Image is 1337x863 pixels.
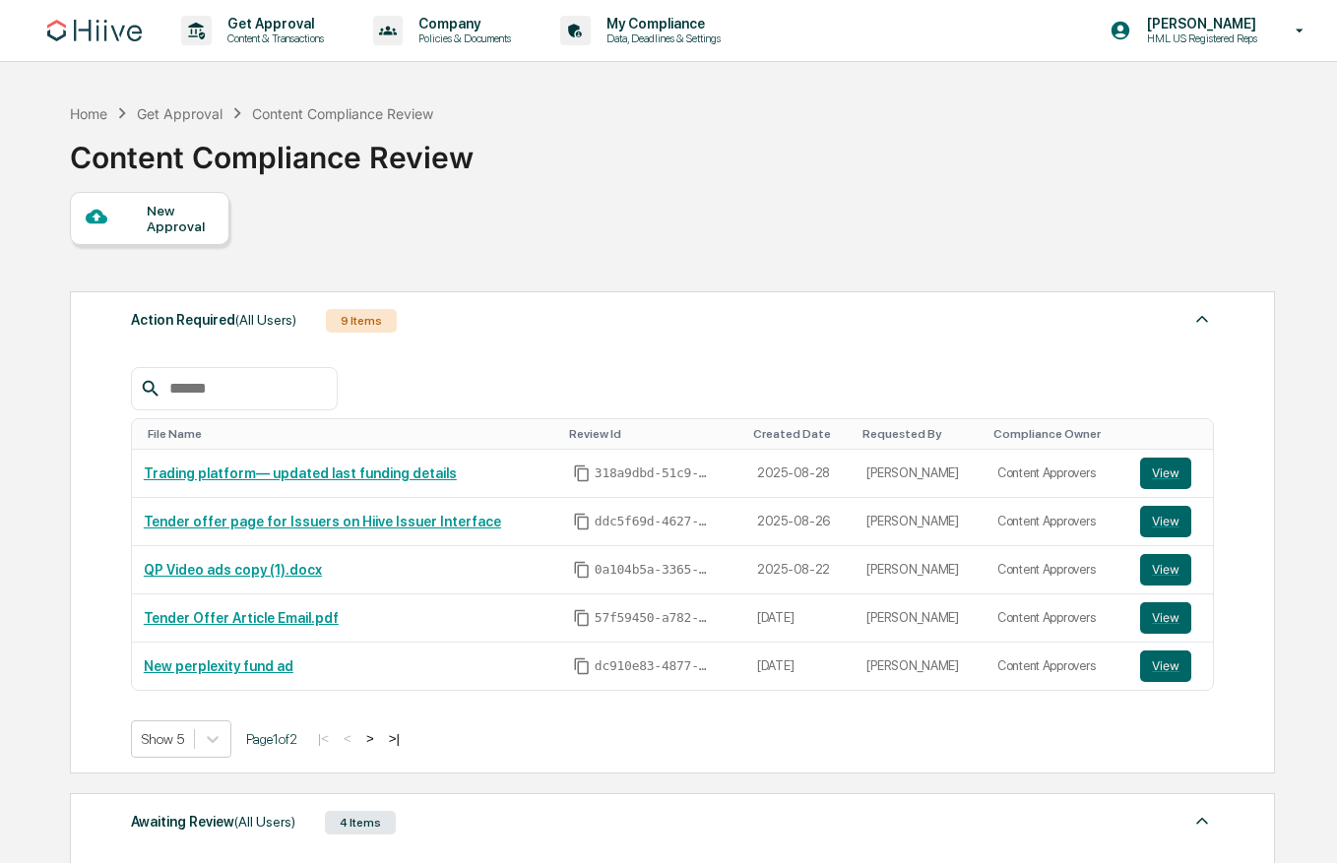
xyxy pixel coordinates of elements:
td: [DATE] [745,643,856,690]
span: (All Users) [235,312,296,328]
iframe: Open customer support [1274,798,1327,851]
img: logo [47,20,142,41]
td: [PERSON_NAME] [855,643,986,690]
div: Toggle SortBy [569,427,737,441]
p: Data, Deadlines & Settings [591,31,731,45]
span: Copy Id [573,464,591,482]
a: New perplexity fund ad [144,658,293,674]
span: Copy Id [573,561,591,579]
button: > [360,730,380,747]
td: Content Approvers [986,594,1128,643]
span: 57f59450-a782-4865-ac16-a45fae92c464 [595,610,713,626]
a: Tender Offer Article Email.pdf [144,610,339,626]
img: caret [1190,809,1214,832]
button: View [1140,506,1191,537]
a: View [1140,506,1201,537]
div: Content Compliance Review [252,105,433,122]
span: Page 1 of 2 [246,731,297,747]
p: Company [403,16,521,31]
td: Content Approvers [986,643,1128,690]
td: Content Approvers [986,546,1128,594]
button: View [1140,602,1191,634]
a: Tender offer page for Issuers on Hiive Issuer Interface [144,514,501,529]
p: HML US Registered Reps [1131,31,1267,45]
div: Action Required [131,307,296,333]
button: < [338,730,357,747]
td: 2025-08-22 [745,546,856,594]
span: Copy Id [573,513,591,530]
button: >| [383,730,406,747]
a: View [1140,650,1201,682]
span: (All Users) [234,814,295,830]
button: |< [312,730,335,747]
td: 2025-08-26 [745,498,856,546]
p: My Compliance [591,16,731,31]
td: Content Approvers [986,450,1128,498]
div: Get Approval [137,105,223,122]
div: Awaiting Review [131,809,295,834]
div: Toggle SortBy [753,427,848,441]
span: 318a9dbd-51c9-473e-9dd0-57efbaa2a655 [595,465,713,481]
td: [PERSON_NAME] [855,594,986,643]
td: [PERSON_NAME] [855,498,986,546]
a: Trading platform— updated last funding details [144,465,457,481]
a: QP Video ads copy (1).docx [144,562,322,578]
td: [PERSON_NAME] [855,450,986,498]
div: Home [70,105,107,122]
div: 9 Items [326,309,397,333]
p: Policies & Documents [403,31,521,45]
span: Copy Id [573,657,591,675]
button: View [1140,650,1191,682]
span: dc910e83-4877-4103-b15e-bf87db00f614 [595,658,713,674]
td: [PERSON_NAME] [855,546,986,594]
td: Content Approvers [986,498,1128,546]
div: Toggle SortBy [993,427,1120,441]
td: 2025-08-28 [745,450,856,498]
td: [DATE] [745,594,856,643]
div: Toggle SortBy [148,427,553,441]
div: Toggle SortBy [1144,427,1205,441]
div: New Approval [147,203,213,234]
div: 4 Items [325,811,396,834]
img: caret [1190,307,1214,331]
p: Get Approval [212,16,334,31]
div: Toggle SortBy [862,427,978,441]
a: View [1140,602,1201,634]
span: 0a104b5a-3365-4e16-98ad-43a4f330f6db [595,562,713,578]
p: Content & Transactions [212,31,334,45]
span: Copy Id [573,609,591,627]
a: View [1140,458,1201,489]
button: View [1140,554,1191,586]
span: ddc5f69d-4627-4722-aeaa-ccc955e7ddc8 [595,514,713,529]
p: [PERSON_NAME] [1131,16,1267,31]
button: View [1140,458,1191,489]
a: View [1140,554,1201,586]
div: Content Compliance Review [70,124,474,175]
